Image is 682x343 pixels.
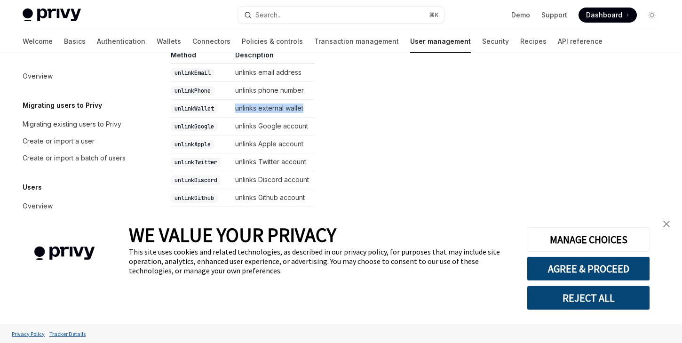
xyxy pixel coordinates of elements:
td: unlinks Twitter account [231,153,315,171]
code: unlinkGithub [171,193,218,203]
button: MANAGE CHOICES [527,227,650,252]
button: REJECT ALL [527,286,650,310]
a: Authentication [97,30,145,53]
code: unlinkDiscord [171,175,221,185]
a: Recipes [520,30,547,53]
a: Tracker Details [47,326,88,342]
td: unlinks LinkedIn account [231,207,315,225]
td: unlinks phone number [231,82,315,100]
a: Privacy Policy [9,326,47,342]
h5: Users [23,182,42,193]
a: Migrating existing users to Privy [15,116,135,133]
div: Migrating existing users to Privy [23,119,121,130]
td: unlinks Github account [231,189,315,207]
a: close banner [657,215,676,233]
div: Overview [23,71,53,82]
th: Description [231,50,315,64]
a: Demo [511,10,530,20]
a: User management [410,30,471,53]
td: unlinks Google account [231,118,315,136]
a: Security [482,30,509,53]
span: ⌘ K [429,11,439,19]
a: Create or import a batch of users [15,150,135,167]
code: unlinkPhone [171,86,214,96]
a: Policies & controls [242,30,303,53]
div: Overview [23,200,53,212]
button: Toggle dark mode [644,8,659,23]
button: Search...⌘K [238,7,445,24]
code: unlinkGoogle [171,122,218,131]
a: Overview [15,68,135,85]
div: Search... [255,9,282,21]
span: Dashboard [586,10,622,20]
a: Transaction management [314,30,399,53]
div: Create or import a batch of users [23,152,126,164]
button: AGREE & PROCEED [527,256,650,281]
code: unlinkEmail [171,68,214,78]
img: light logo [23,8,81,22]
code: unlinkTwitter [171,158,221,167]
div: This site uses cookies and related technologies, as described in our privacy policy, for purposes... [129,247,513,275]
a: Wallets [157,30,181,53]
code: unlinkApple [171,140,214,149]
div: Create or import a user [23,136,95,147]
a: Create or import a user [15,133,135,150]
td: unlinks Apple account [231,136,315,153]
h5: Migrating users to Privy [23,100,102,111]
span: WE VALUE YOUR PRIVACY [129,223,336,247]
td: unlinks external wallet [231,100,315,118]
img: close banner [663,221,670,227]
a: Support [541,10,567,20]
img: company logo [14,233,115,274]
a: API reference [558,30,603,53]
a: Connectors [192,30,230,53]
code: unlinkWallet [171,104,218,113]
a: Overview [15,198,135,215]
td: unlinks Discord account [231,171,315,189]
a: Welcome [23,30,53,53]
td: unlinks email address [231,64,315,82]
a: Basics [64,30,86,53]
a: Dashboard [579,8,637,23]
th: Method [171,50,231,64]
